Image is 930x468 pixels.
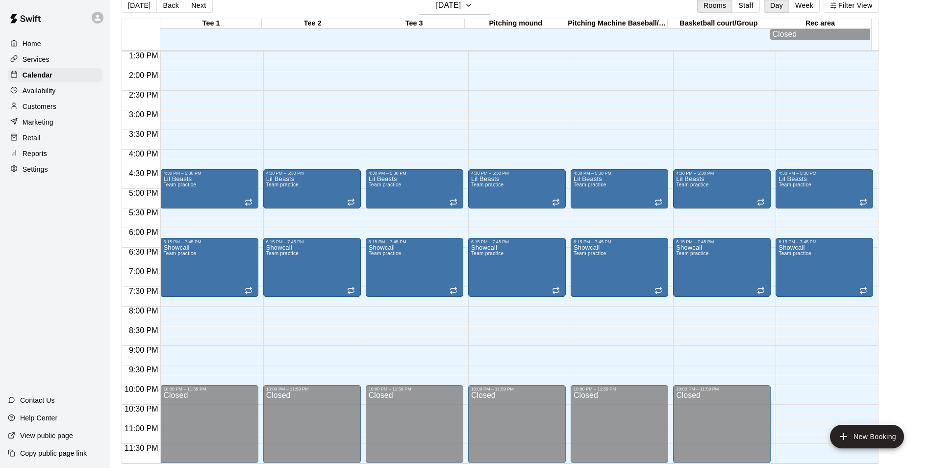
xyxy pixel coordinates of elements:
[369,171,460,176] div: 4:30 PM – 5:30 PM
[23,164,48,174] p: Settings
[266,387,358,391] div: 10:00 PM – 11:59 PM
[369,387,460,391] div: 10:00 PM – 11:59 PM
[673,169,771,208] div: 4:30 PM – 5:30 PM: Lil Beasts
[126,228,161,236] span: 6:00 PM
[23,149,47,158] p: Reports
[574,251,606,256] span: Team practice
[779,239,870,244] div: 6:15 PM – 7:45 PM
[574,391,665,467] div: Closed
[8,68,102,82] div: Calendar
[571,169,668,208] div: 4:30 PM – 5:30 PM: Lil Beasts
[163,171,255,176] div: 4:30 PM – 5:30 PM
[23,102,56,111] p: Customers
[779,251,811,256] span: Team practice
[366,385,463,463] div: 10:00 PM – 11:59 PM: Closed
[163,251,196,256] span: Team practice
[126,52,161,60] span: 1:30 PM
[160,238,258,297] div: 6:15 PM – 7:45 PM: Showcali
[654,198,662,206] span: Recurring event
[574,239,665,244] div: 6:15 PM – 7:45 PM
[245,286,252,294] span: Recurring event
[859,286,867,294] span: Recurring event
[23,86,56,96] p: Availability
[8,130,102,145] a: Retail
[23,54,50,64] p: Services
[266,391,358,467] div: Closed
[779,171,870,176] div: 4:30 PM – 5:30 PM
[471,251,504,256] span: Team practice
[471,182,504,187] span: Team practice
[23,70,52,80] p: Calendar
[769,19,871,28] div: Rec area
[20,395,55,405] p: Contact Us
[163,387,255,391] div: 10:00 PM – 11:59 PM
[126,365,161,374] span: 9:30 PM
[673,385,771,463] div: 10:00 PM – 11:59 PM: Closed
[23,117,53,127] p: Marketing
[571,238,668,297] div: 6:15 PM – 7:45 PM: Showcali
[552,198,560,206] span: Recurring event
[471,387,563,391] div: 10:00 PM – 11:59 PM
[126,287,161,295] span: 7:30 PM
[126,91,161,99] span: 2:30 PM
[8,83,102,98] a: Availability
[471,171,563,176] div: 4:30 PM – 5:30 PM
[122,424,160,433] span: 11:00 PM
[676,387,768,391] div: 10:00 PM – 11:59 PM
[776,238,873,297] div: 6:15 PM – 7:45 PM: Showcali
[347,286,355,294] span: Recurring event
[23,39,41,49] p: Home
[574,182,606,187] span: Team practice
[779,182,811,187] span: Team practice
[471,239,563,244] div: 6:15 PM – 7:45 PM
[8,52,102,67] a: Services
[468,169,566,208] div: 4:30 PM – 5:30 PM: Lil Beasts
[126,248,161,256] span: 6:30 PM
[262,19,363,28] div: Tee 2
[8,99,102,114] a: Customers
[160,385,258,463] div: 10:00 PM – 11:59 PM: Closed
[574,387,665,391] div: 10:00 PM – 11:59 PM
[126,346,161,354] span: 9:00 PM
[676,182,709,187] span: Team practice
[126,150,161,158] span: 4:00 PM
[20,431,73,441] p: View public page
[126,208,161,217] span: 5:30 PM
[468,385,566,463] div: 10:00 PM – 11:59 PM: Closed
[163,182,196,187] span: Team practice
[571,385,668,463] div: 10:00 PM – 11:59 PM: Closed
[266,239,358,244] div: 6:15 PM – 7:45 PM
[163,391,255,467] div: Closed
[8,36,102,51] a: Home
[160,19,262,28] div: Tee 1
[8,115,102,130] a: Marketing
[676,239,768,244] div: 6:15 PM – 7:45 PM
[471,391,563,467] div: Closed
[363,19,465,28] div: Tee 3
[263,169,361,208] div: 4:30 PM – 5:30 PM: Lil Beasts
[8,146,102,161] a: Reports
[126,71,161,79] span: 2:00 PM
[126,110,161,119] span: 3:00 PM
[263,385,361,463] div: 10:00 PM – 11:59 PM: Closed
[465,19,566,28] div: Pitching mound
[163,239,255,244] div: 6:15 PM – 7:45 PM
[8,162,102,177] div: Settings
[20,413,57,423] p: Help Center
[772,30,868,39] div: Closed
[126,169,161,178] span: 4:30 PM
[126,130,161,138] span: 3:30 PM
[263,238,361,297] div: 6:15 PM – 7:45 PM: Showcali
[757,198,765,206] span: Recurring event
[468,238,566,297] div: 6:15 PM – 7:45 PM: Showcali
[369,182,402,187] span: Team practice
[266,182,299,187] span: Team practice
[676,391,768,467] div: Closed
